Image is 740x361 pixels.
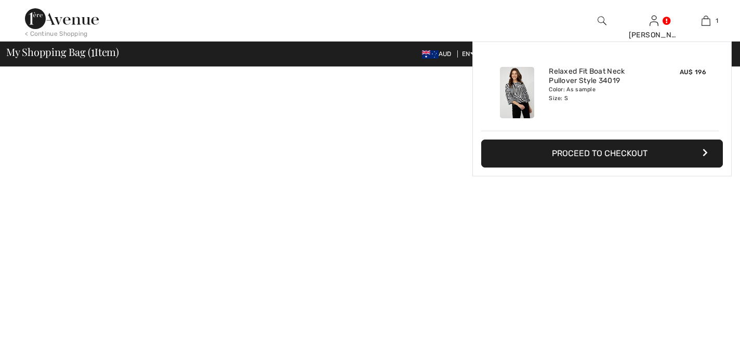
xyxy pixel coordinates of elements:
[500,67,534,118] img: Relaxed Fit Boat Neck Pullover Style 34019
[549,67,651,86] a: Relaxed Fit Boat Neck Pullover Style 34019
[25,29,88,38] div: < Continue Shopping
[462,50,475,58] span: EN
[549,86,651,102] div: Color: As sample Size: S
[650,16,658,25] a: Sign In
[422,50,439,59] img: Australian Dollar
[598,15,606,27] img: search the website
[6,47,119,57] span: My Shopping Bag ( Item)
[25,8,99,29] img: 1ère Avenue
[650,15,658,27] img: My Info
[680,15,731,27] a: 1
[422,50,456,58] span: AUD
[716,16,718,25] span: 1
[629,30,680,40] div: [PERSON_NAME]
[702,15,710,27] img: My Bag
[481,140,723,168] button: Proceed to Checkout
[680,68,706,76] span: AU$ 196
[91,44,95,58] span: 1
